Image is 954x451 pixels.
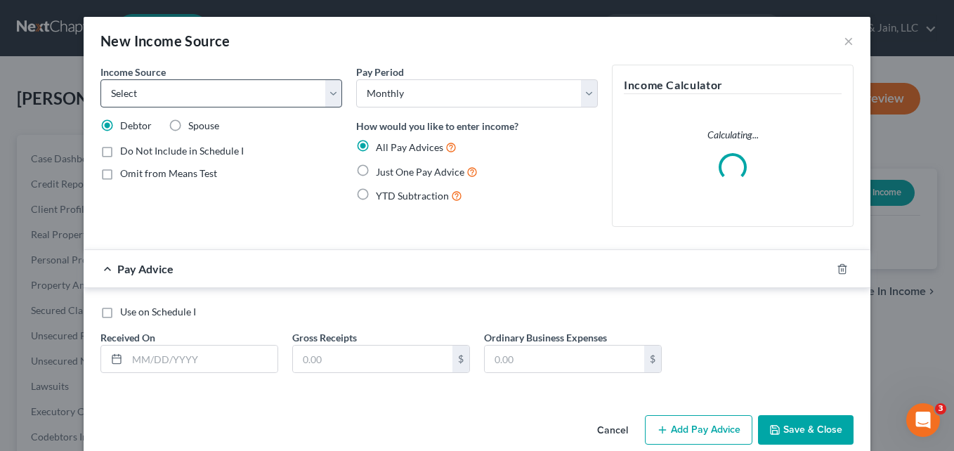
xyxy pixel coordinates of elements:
h5: Income Calculator [624,77,842,94]
span: All Pay Advices [376,141,443,153]
iframe: Intercom live chat [906,403,940,437]
label: Gross Receipts [292,330,357,345]
input: 0.00 [485,346,644,372]
span: 3 [935,403,946,414]
p: Calculating... [624,128,842,142]
span: Omit from Means Test [120,167,217,179]
button: Cancel [586,417,639,445]
span: Debtor [120,119,152,131]
button: Save & Close [758,415,854,445]
input: 0.00 [293,346,452,372]
div: New Income Source [100,31,230,51]
div: $ [644,346,661,372]
label: Pay Period [356,65,404,79]
input: MM/DD/YYYY [127,346,277,372]
span: Income Source [100,66,166,78]
span: Received On [100,332,155,344]
button: × [844,32,854,49]
div: $ [452,346,469,372]
label: How would you like to enter income? [356,119,518,133]
span: Use on Schedule I [120,306,196,318]
label: Ordinary Business Expenses [484,330,607,345]
span: Pay Advice [117,262,174,275]
button: Add Pay Advice [645,415,752,445]
span: Spouse [188,119,219,131]
span: YTD Subtraction [376,190,449,202]
span: Just One Pay Advice [376,166,464,178]
span: Do Not Include in Schedule I [120,145,244,157]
